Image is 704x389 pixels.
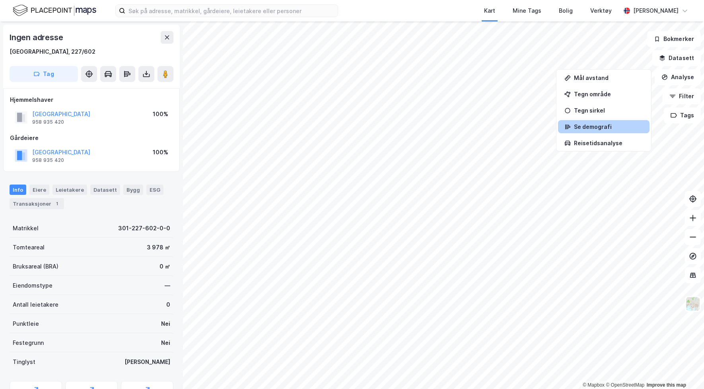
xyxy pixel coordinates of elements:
[13,357,35,367] div: Tinglyst
[13,319,39,329] div: Punktleie
[10,95,173,105] div: Hjemmelshaver
[13,281,53,290] div: Eiendomstype
[32,157,64,163] div: 958 935 420
[165,281,170,290] div: —
[664,107,701,123] button: Tags
[484,6,495,16] div: Kart
[664,351,704,389] div: Kontrollprogram for chat
[146,185,163,195] div: ESG
[123,185,143,195] div: Bygg
[166,300,170,309] div: 0
[118,224,170,233] div: 301-227-602-0-0
[147,243,170,252] div: 3 978 ㎡
[633,6,679,16] div: [PERSON_NAME]
[583,382,605,388] a: Mapbox
[10,185,26,195] div: Info
[29,185,49,195] div: Eiere
[647,382,686,388] a: Improve this map
[10,133,173,143] div: Gårdeiere
[652,50,701,66] button: Datasett
[574,91,643,97] div: Tegn område
[10,198,64,209] div: Transaksjoner
[663,88,701,104] button: Filter
[574,74,643,81] div: Mål avstand
[13,243,45,252] div: Tomteareal
[647,31,701,47] button: Bokmerker
[153,109,168,119] div: 100%
[559,6,573,16] div: Bolig
[574,123,643,130] div: Se demografi
[161,338,170,348] div: Nei
[655,69,701,85] button: Analyse
[90,185,120,195] div: Datasett
[574,107,643,114] div: Tegn sirkel
[590,6,612,16] div: Verktøy
[13,224,39,233] div: Matrikkel
[125,5,338,17] input: Søk på adresse, matrikkel, gårdeiere, leietakere eller personer
[124,357,170,367] div: [PERSON_NAME]
[664,351,704,389] iframe: Chat Widget
[159,262,170,271] div: 0 ㎡
[161,319,170,329] div: Nei
[53,200,61,208] div: 1
[574,140,643,146] div: Reisetidsanalyse
[53,185,87,195] div: Leietakere
[13,338,44,348] div: Festegrunn
[13,4,96,18] img: logo.f888ab2527a4732fd821a326f86c7f29.svg
[13,262,58,271] div: Bruksareal (BRA)
[685,296,700,311] img: Z
[513,6,541,16] div: Mine Tags
[10,31,64,44] div: Ingen adresse
[32,119,64,125] div: 958 935 420
[10,47,95,56] div: [GEOGRAPHIC_DATA], 227/602
[606,382,644,388] a: OpenStreetMap
[10,66,78,82] button: Tag
[13,300,58,309] div: Antall leietakere
[153,148,168,157] div: 100%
